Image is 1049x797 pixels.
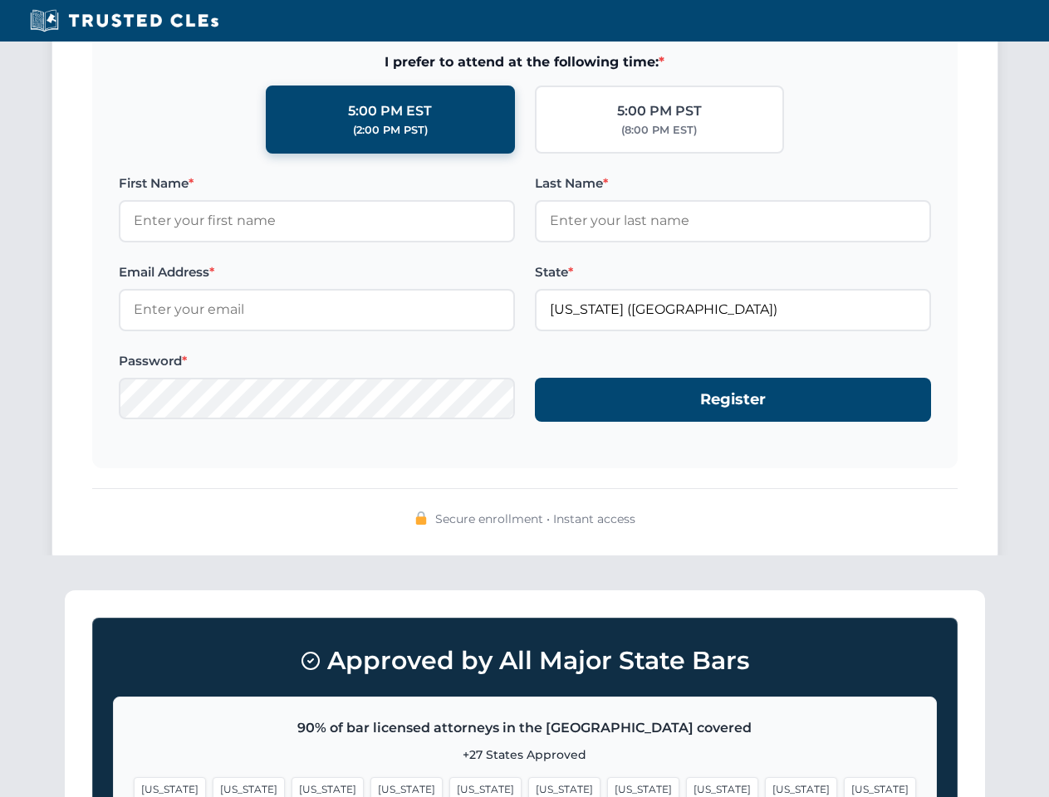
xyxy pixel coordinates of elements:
[617,100,702,122] div: 5:00 PM PST
[134,746,916,764] p: +27 States Approved
[414,511,428,525] img: 🔒
[119,51,931,73] span: I prefer to attend at the following time:
[119,174,515,193] label: First Name
[535,174,931,193] label: Last Name
[119,289,515,330] input: Enter your email
[119,200,515,242] input: Enter your first name
[113,638,937,683] h3: Approved by All Major State Bars
[535,378,931,422] button: Register
[621,122,697,139] div: (8:00 PM EST)
[535,289,931,330] input: Florida (FL)
[119,262,515,282] label: Email Address
[535,200,931,242] input: Enter your last name
[535,262,931,282] label: State
[435,510,635,528] span: Secure enrollment • Instant access
[119,351,515,371] label: Password
[25,8,223,33] img: Trusted CLEs
[348,100,432,122] div: 5:00 PM EST
[134,717,916,739] p: 90% of bar licensed attorneys in the [GEOGRAPHIC_DATA] covered
[353,122,428,139] div: (2:00 PM PST)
